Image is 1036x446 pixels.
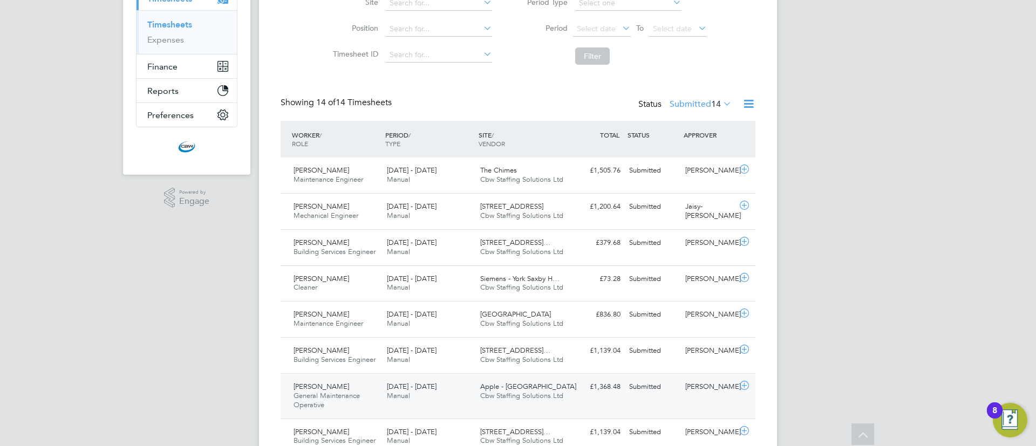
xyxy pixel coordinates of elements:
[480,247,563,256] span: Cbw Staffing Solutions Ltd
[681,423,737,441] div: [PERSON_NAME]
[387,436,410,445] span: Manual
[387,274,437,283] span: [DATE] - [DATE]
[480,319,563,328] span: Cbw Staffing Solutions Ltd
[387,247,410,256] span: Manual
[625,234,681,252] div: Submitted
[480,355,563,364] span: Cbw Staffing Solutions Ltd
[408,131,411,139] span: /
[294,427,349,436] span: [PERSON_NAME]
[316,97,392,108] span: 14 Timesheets
[281,97,394,108] div: Showing
[383,125,476,153] div: PERIOD
[681,234,737,252] div: [PERSON_NAME]
[387,346,437,355] span: [DATE] - [DATE]
[569,270,625,288] div: £73.28
[294,391,360,409] span: General Maintenance Operative
[294,283,317,292] span: Cleaner
[387,211,410,220] span: Manual
[633,21,647,35] span: To
[289,125,383,153] div: WORKER
[625,270,681,288] div: Submitted
[387,202,437,211] span: [DATE] - [DATE]
[164,188,210,208] a: Powered byEngage
[147,61,178,72] span: Finance
[179,197,209,206] span: Engage
[480,427,550,436] span: [STREET_ADDRESS]…
[625,423,681,441] div: Submitted
[480,274,560,283] span: Siemens - York Saxby H…
[294,238,349,247] span: [PERSON_NAME]
[480,283,563,292] span: Cbw Staffing Solutions Ltd
[681,378,737,396] div: [PERSON_NAME]
[681,270,737,288] div: [PERSON_NAME]
[137,10,237,54] div: Timesheets
[386,47,492,63] input: Search for...
[319,131,322,139] span: /
[480,310,551,319] span: [GEOGRAPHIC_DATA]
[294,355,376,364] span: Building Services Engineer
[670,99,732,109] label: Submitted
[480,436,563,445] span: Cbw Staffing Solutions Ltd
[387,283,410,292] span: Manual
[294,346,349,355] span: [PERSON_NAME]
[147,19,192,30] a: Timesheets
[387,175,410,184] span: Manual
[569,378,625,396] div: £1,368.48
[387,319,410,328] span: Manual
[681,306,737,324] div: [PERSON_NAME]
[294,310,349,319] span: [PERSON_NAME]
[294,166,349,175] span: [PERSON_NAME]
[569,306,625,324] div: £836.80
[147,35,184,45] a: Expenses
[569,342,625,360] div: £1,139.04
[519,23,568,33] label: Period
[569,423,625,441] div: £1,139.04
[569,198,625,216] div: £1,200.64
[294,319,363,328] span: Maintenance Engineer
[330,23,378,33] label: Position
[625,378,681,396] div: Submitted
[316,97,336,108] span: 14 of
[638,97,734,112] div: Status
[387,238,437,247] span: [DATE] - [DATE]
[993,403,1027,437] button: Open Resource Center, 8 new notifications
[625,342,681,360] div: Submitted
[294,436,376,445] span: Building Services Engineer
[480,238,550,247] span: [STREET_ADDRESS]…
[294,274,349,283] span: [PERSON_NAME]
[681,125,737,145] div: APPROVER
[711,99,721,109] span: 14
[330,49,378,59] label: Timesheet ID
[681,198,737,225] div: Jaisy-[PERSON_NAME]
[476,125,569,153] div: SITE
[577,24,616,33] span: Select date
[625,125,681,145] div: STATUS
[992,410,997,424] div: 8
[681,342,737,360] div: [PERSON_NAME]
[492,131,494,139] span: /
[147,110,194,120] span: Preferences
[137,79,237,102] button: Reports
[681,162,737,180] div: [PERSON_NAME]
[575,47,610,65] button: Filter
[387,391,410,400] span: Manual
[387,355,410,364] span: Manual
[480,175,563,184] span: Cbw Staffing Solutions Ltd
[294,175,363,184] span: Maintenance Engineer
[386,22,492,37] input: Search for...
[147,86,179,96] span: Reports
[385,139,400,148] span: TYPE
[480,202,543,211] span: [STREET_ADDRESS]
[387,310,437,319] span: [DATE] - [DATE]
[136,138,237,155] a: Go to home page
[137,54,237,78] button: Finance
[569,234,625,252] div: £379.68
[569,162,625,180] div: £1,505.76
[480,391,563,400] span: Cbw Staffing Solutions Ltd
[480,166,517,175] span: The Chimes
[294,247,376,256] span: Building Services Engineer
[480,346,550,355] span: [STREET_ADDRESS]…
[387,427,437,436] span: [DATE] - [DATE]
[294,382,349,391] span: [PERSON_NAME]
[480,211,563,220] span: Cbw Staffing Solutions Ltd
